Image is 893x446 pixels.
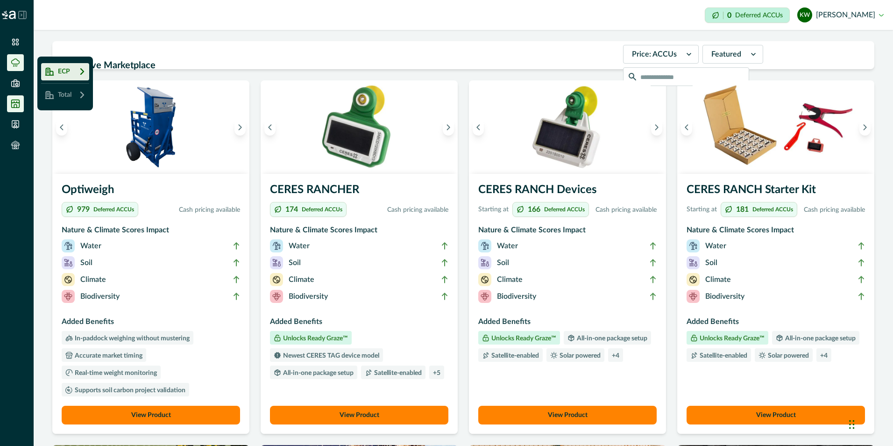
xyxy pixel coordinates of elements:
[687,181,865,202] h3: CERES RANCH Starter Kit
[2,11,16,19] img: Logo
[62,181,240,202] h3: Optiweigh
[73,370,157,376] p: Real-time weight monitoring
[478,406,657,424] button: View Product
[687,205,717,215] p: Starting at
[497,274,523,285] p: Climate
[687,224,865,239] h3: Nature & Climate Scores Impact
[281,335,348,342] p: Unlocks Ready Graze™
[727,12,731,19] p: 0
[651,119,662,136] button: Next image
[478,316,657,331] h3: Added Benefits
[859,119,871,136] button: Next image
[270,316,448,331] h3: Added Benefits
[372,370,422,376] p: Satellite-enabled
[820,352,828,359] p: + 4
[60,57,617,74] h2: AgriProve Marketplace
[80,274,106,285] p: Climate
[73,335,190,342] p: In-paddock weighing without mustering
[489,352,539,359] p: Satellite-enabled
[705,274,731,285] p: Climate
[270,181,448,202] h3: CERES RANCHER
[752,207,793,212] p: Deferred ACCUs
[302,207,342,212] p: Deferred ACCUs
[478,224,657,239] h3: Nature & Climate Scores Impact
[473,119,484,136] button: Previous image
[270,406,448,424] button: View Product
[528,206,540,213] p: 166
[289,291,328,302] p: Biodiversity
[489,335,556,342] p: Unlocks Ready Graze™
[497,291,536,302] p: Biodiversity
[93,207,134,212] p: Deferred ACCUs
[801,205,865,215] p: Cash pricing available
[612,352,619,359] p: + 4
[766,352,809,359] p: Solar powered
[478,205,509,215] p: Starting at
[56,119,67,136] button: Previous image
[80,240,101,252] p: Water
[289,274,314,285] p: Climate
[264,119,276,136] button: Previous image
[73,352,142,359] p: Accurate market timing
[41,63,89,80] button: ECP
[289,240,310,252] p: Water
[62,224,240,239] h3: Nature & Climate Scores Impact
[261,80,458,174] img: A single CERES RANCHER device
[698,335,765,342] p: Unlocks Ready Graze™
[687,316,865,331] h3: Added Benefits
[281,352,379,359] p: Newest CERES TAG device model
[142,205,240,215] p: Cash pricing available
[285,206,298,213] p: 174
[62,406,240,424] button: View Product
[77,206,90,213] p: 979
[735,12,783,19] p: Deferred ACCUs
[797,4,884,26] button: kieren whittock[PERSON_NAME]
[849,410,855,439] div: Drag
[681,119,692,136] button: Previous image
[677,80,874,174] img: A CERES RANCH starter kit
[54,67,70,77] p: ECP
[687,406,865,424] button: View Product
[705,257,717,268] p: Soil
[350,205,448,215] p: Cash pricing available
[478,181,657,202] h3: CERES RANCH Devices
[62,316,240,331] h3: Added Benefits
[497,257,509,268] p: Soil
[497,240,518,252] p: Water
[80,257,92,268] p: Soil
[433,370,440,376] p: + 5
[698,352,747,359] p: Satellite-enabled
[443,119,454,136] button: Next image
[80,291,120,302] p: Biodiversity
[575,335,647,342] p: All-in-one package setup
[73,387,185,394] p: Supports soil carbon project validation
[52,80,249,174] img: An Optiweigh unit
[41,86,89,104] button: Total
[705,240,726,252] p: Water
[593,205,657,215] p: Cash pricing available
[469,80,666,174] img: A single CERES RANCH device
[705,291,744,302] p: Biodiversity
[289,257,301,268] p: Soil
[234,119,246,136] button: Next image
[281,370,354,376] p: All-in-one package setup
[54,90,71,100] p: Total
[736,206,749,213] p: 181
[783,335,856,342] p: All-in-one package setup
[544,207,585,212] p: Deferred ACCUs
[270,224,448,239] h3: Nature & Climate Scores Impact
[558,352,601,359] p: Solar powered
[846,401,893,446] iframe: Chat Widget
